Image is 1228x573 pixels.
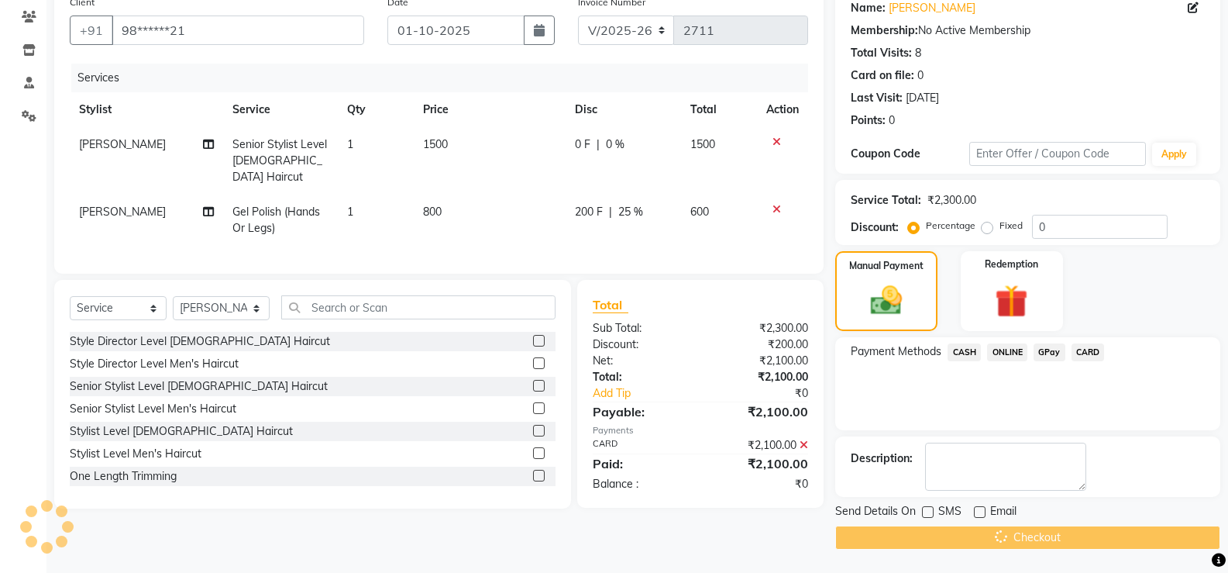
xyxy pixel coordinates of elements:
[70,356,239,372] div: Style Director Level Men's Haircut
[700,320,820,337] div: ₹2,300.00
[70,468,177,485] div: One Length Trimming
[700,437,820,454] div: ₹2,100.00
[593,424,808,437] div: Payments
[1071,343,1105,361] span: CARD
[575,204,603,220] span: 200 F
[70,423,293,440] div: Stylist Level [DEMOGRAPHIC_DATA] Haircut
[700,476,820,492] div: ₹0
[281,295,556,319] input: Search or Scan
[700,353,820,369] div: ₹2,100.00
[223,92,338,127] th: Service
[700,454,820,473] div: ₹2,100.00
[112,16,364,45] input: Search by Name/Mobile/Email/Code
[79,137,166,151] span: [PERSON_NAME]
[851,146,968,162] div: Coupon Code
[581,353,700,369] div: Net:
[70,333,330,350] div: Style Director Level [DEMOGRAPHIC_DATA] Haircut
[906,90,939,106] div: [DATE]
[690,205,709,219] span: 600
[700,369,820,385] div: ₹2,100.00
[70,446,201,462] div: Stylist Level Men's Haircut
[609,204,612,220] span: |
[851,90,903,106] div: Last Visit:
[423,137,448,151] span: 1500
[849,259,924,273] label: Manual Payment
[721,385,820,402] div: ₹0
[232,137,327,184] span: Senior Stylist Level [DEMOGRAPHIC_DATA] Haircut
[851,22,918,39] div: Membership:
[757,92,808,127] th: Action
[1152,143,1196,166] button: Apply
[835,503,916,523] span: Send Details On
[969,142,1146,166] input: Enter Offer / Coupon Code
[851,192,921,209] div: Service Total:
[985,281,1038,322] img: _gift.svg
[690,137,715,151] span: 1500
[581,454,700,473] div: Paid:
[347,137,353,151] span: 1
[987,343,1027,361] span: ONLINE
[414,92,566,127] th: Price
[851,67,914,84] div: Card on file:
[423,205,442,219] span: 800
[917,67,924,84] div: 0
[851,343,941,360] span: Payment Methods
[581,402,700,421] div: Payable:
[700,337,820,353] div: ₹200.00
[575,136,590,153] span: 0 F
[70,16,113,45] button: +91
[347,205,353,219] span: 1
[851,45,912,61] div: Total Visits:
[889,112,895,129] div: 0
[990,503,1016,523] span: Email
[926,219,975,233] label: Percentage
[581,337,700,353] div: Discount:
[70,92,223,127] th: Stylist
[851,450,913,467] div: Description:
[338,92,414,127] th: Qty
[999,219,1023,233] label: Fixed
[566,92,680,127] th: Disc
[581,476,700,492] div: Balance :
[915,45,921,61] div: 8
[861,282,912,319] img: _cash.svg
[851,22,1205,39] div: No Active Membership
[593,297,628,313] span: Total
[948,343,981,361] span: CASH
[851,219,899,236] div: Discount:
[606,136,624,153] span: 0 %
[851,112,886,129] div: Points:
[927,192,976,209] div: ₹2,300.00
[70,401,236,417] div: Senior Stylist Level Men's Haircut
[597,136,600,153] span: |
[581,437,700,454] div: CARD
[938,503,961,523] span: SMS
[618,204,643,220] span: 25 %
[79,205,166,219] span: [PERSON_NAME]
[1034,343,1065,361] span: GPay
[581,385,721,402] a: Add Tip
[985,257,1038,271] label: Redemption
[70,378,328,395] div: Senior Stylist Level [DEMOGRAPHIC_DATA] Haircut
[581,369,700,385] div: Total:
[681,92,758,127] th: Total
[700,402,820,421] div: ₹2,100.00
[232,205,320,235] span: Gel Polish (Hands Or Legs)
[581,320,700,337] div: Sub Total:
[71,64,820,92] div: Services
